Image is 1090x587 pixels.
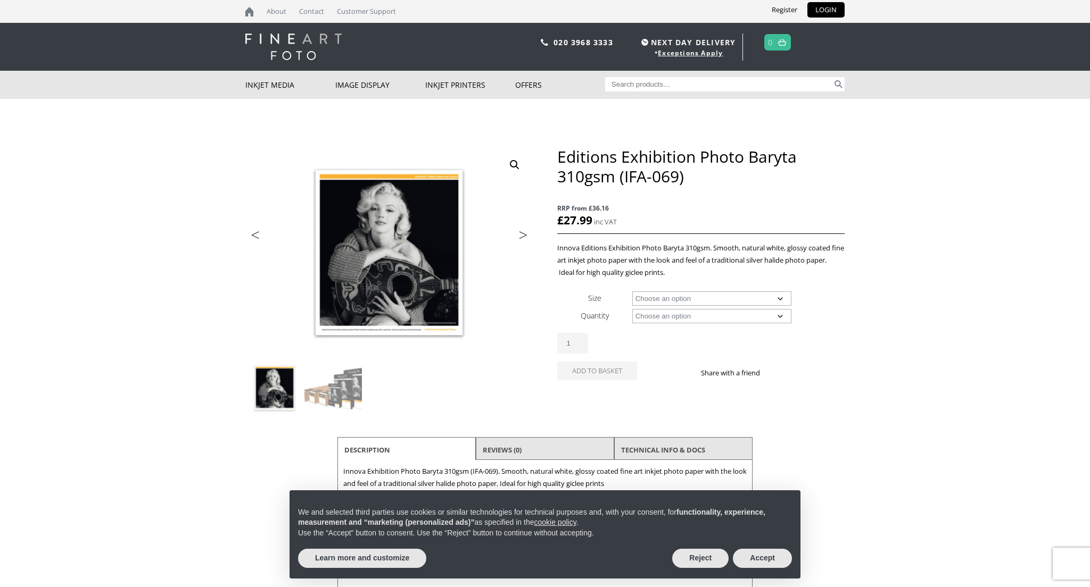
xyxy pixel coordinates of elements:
[304,359,362,417] img: Editions Exhibition Photo Baryta 310gsm (IFA-069) - Image 2
[344,440,390,459] a: Description
[778,39,786,46] img: basket.svg
[641,39,648,46] img: time.svg
[557,147,845,186] h1: Editions Exhibition Photo Baryta 310gsm (IFA-069)
[557,333,588,354] input: Product quantity
[764,2,805,18] a: Register
[557,213,592,228] bdi: 27.99
[557,362,637,380] button: Add to basket
[343,465,747,490] p: Innova Exhibition Photo Baryta 310gsm (IFA-069). Smooth, natural white, glossy coated fine art in...
[245,71,335,99] a: Inkjet Media
[798,368,807,377] img: email sharing button
[701,367,773,379] p: Share with a friend
[581,311,609,321] label: Quantity
[786,368,794,377] img: twitter sharing button
[246,359,303,417] img: Editions Exhibition Photo Baryta 310gsm (IFA-069)
[768,35,773,50] a: 0
[298,508,765,527] strong: functionality, experience, measurement and “marketing (personalized ads)”
[588,293,601,303] label: Size
[605,77,833,91] input: Search products…
[245,147,533,359] img: Editions Exhibition Photo Baryta 310gsm (IFA-069)
[832,77,845,91] button: Search
[658,48,723,57] a: Exceptions Apply
[557,213,564,228] span: £
[541,39,548,46] img: phone.svg
[807,2,845,18] a: LOGIN
[773,368,781,377] img: facebook sharing button
[483,440,522,459] a: Reviews (0)
[245,33,342,60] img: logo-white.svg
[557,202,845,214] span: RRP from £36.16
[621,440,705,459] a: TECHNICAL INFO & DOCS
[557,242,845,279] p: Innova Editions Exhibition Photo Baryta 310gsm. Smooth, natural white, glossy coated fine art ink...
[515,71,605,99] a: Offers
[335,71,425,99] a: Image Display
[534,518,576,526] a: cookie policy
[298,507,792,528] p: We and selected third parties use cookies or similar technologies for technical purposes and, wit...
[672,549,729,568] button: Reject
[733,549,792,568] button: Accept
[425,71,515,99] a: Inkjet Printers
[505,155,524,174] a: View full-screen image gallery
[281,482,809,587] div: Notice
[554,37,613,47] a: 020 3968 3333
[298,528,792,539] p: Use the “Accept” button to consent. Use the “Reject” button to continue without accepting.
[298,549,426,568] button: Learn more and customize
[639,36,736,48] span: NEXT DAY DELIVERY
